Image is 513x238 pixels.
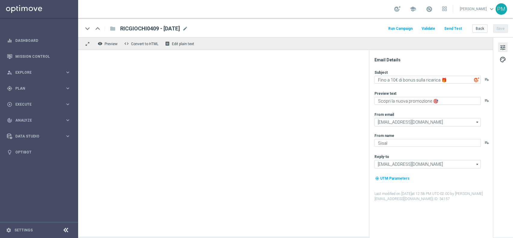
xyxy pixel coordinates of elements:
[374,154,389,159] label: Reply-to
[484,77,489,82] button: playlist_add
[493,24,508,33] button: Save
[7,48,71,64] div: Mission Control
[131,42,158,46] span: Convert to HTML
[374,57,492,63] div: Email Details
[421,25,436,33] button: Validate
[15,32,71,48] a: Dashboard
[7,102,71,107] button: play_circle_outline Execute keyboard_arrow_right
[474,77,479,82] img: optiGenie.svg
[499,44,506,51] span: tune
[375,176,379,181] i: my_location
[65,133,71,139] i: keyboard_arrow_right
[65,85,71,91] i: keyboard_arrow_right
[124,41,129,46] span: code
[7,134,71,139] button: Data Studio keyboard_arrow_right
[65,117,71,123] i: keyboard_arrow_right
[96,40,120,48] button: remove_red_eye Preview
[15,119,65,122] span: Analyze
[7,86,71,91] button: gps_fixed Plan keyboard_arrow_right
[7,70,65,75] div: Explore
[7,144,71,160] div: Optibot
[7,38,12,43] i: equalizer
[165,41,170,46] i: receipt
[475,118,481,126] i: arrow_drop_down
[484,98,489,103] button: playlist_add
[6,227,11,233] i: settings
[7,134,65,139] div: Data Studio
[7,102,12,107] i: play_circle_outline
[380,176,410,181] span: UTM Parameters
[374,133,394,138] label: From name
[7,86,65,91] div: Plan
[123,40,161,48] button: code Convert to HTML
[65,70,71,75] i: keyboard_arrow_right
[374,112,394,117] label: From email
[488,6,495,12] span: keyboard_arrow_down
[472,24,487,33] button: Back
[7,86,12,91] i: gps_fixed
[7,118,65,123] div: Analyze
[443,25,463,33] button: Send Test
[7,70,12,75] i: person_search
[459,5,496,14] a: [PERSON_NAME]keyboard_arrow_down
[14,228,33,232] a: Settings
[172,42,194,46] span: Edit plain text
[387,25,414,33] button: Run Campaign
[7,54,71,59] button: Mission Control
[7,118,71,123] button: track_changes Analyze keyboard_arrow_right
[496,3,507,15] div: PM
[182,26,188,31] span: mode_edit
[98,41,102,46] i: remove_red_eye
[7,150,71,155] button: lightbulb Optibot
[15,134,65,138] span: Data Studio
[374,191,492,202] label: Last modified on [DATE] at 12:58 PM UTC-02:00 by [PERSON_NAME][EMAIL_ADDRESS][DOMAIN_NAME]
[15,103,65,106] span: Execute
[374,91,396,96] label: Preview text
[422,26,435,31] span: Validate
[120,25,180,32] span: RICGIOCHI0409 - 2025-09-04
[7,150,12,155] i: lightbulb
[374,160,481,168] input: Select
[163,40,197,48] button: receipt Edit plain text
[7,32,71,48] div: Dashboard
[15,144,71,160] a: Optibot
[498,54,508,64] button: palette
[432,197,450,201] span: | ID: 34157
[374,175,410,182] button: my_location UTM Parameters
[499,56,506,63] span: palette
[65,101,71,107] i: keyboard_arrow_right
[7,38,71,43] button: equalizer Dashboard
[7,102,65,107] div: Execute
[374,70,388,75] label: Subject
[15,87,65,90] span: Plan
[498,42,508,52] button: tune
[105,42,118,46] span: Preview
[475,160,481,168] i: arrow_drop_down
[7,70,71,75] button: person_search Explore keyboard_arrow_right
[15,71,65,74] span: Explore
[15,48,71,64] a: Mission Control
[374,118,481,126] input: Select
[484,140,489,145] button: playlist_add
[7,118,12,123] i: track_changes
[410,6,416,12] span: school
